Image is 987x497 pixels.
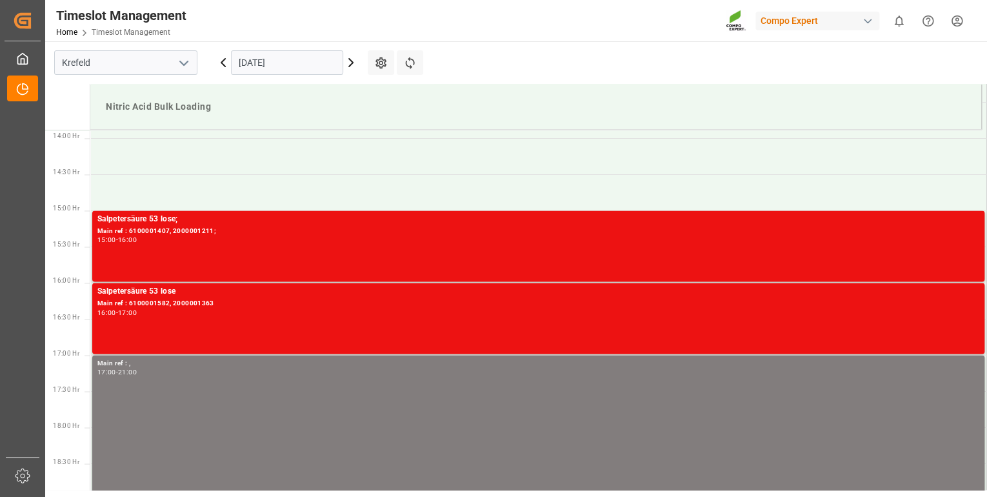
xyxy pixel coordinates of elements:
div: Nitric Acid Bulk Loading [101,95,971,119]
div: 21:00 [118,369,137,374]
button: open menu [174,53,193,73]
button: Compo Expert [755,8,884,33]
div: Salpetersäure 53 lose; [97,213,979,226]
div: 17:00 [118,309,137,315]
div: 17:00 [97,369,116,374]
div: 16:00 [118,237,137,243]
div: Main ref : 6100001407, 2000001211; [97,226,979,237]
div: - [116,369,118,374]
span: 15:00 Hr [53,205,79,212]
div: 15:00 [97,237,116,243]
button: show 0 new notifications [884,6,913,35]
div: Compo Expert [755,12,879,30]
button: Help Center [913,6,942,35]
span: 17:30 Hr [53,385,79,392]
span: 14:00 Hr [53,132,79,139]
div: - [116,309,118,315]
span: 15:30 Hr [53,241,79,248]
div: Main ref : , [97,358,979,369]
span: 18:30 Hr [53,458,79,465]
span: 14:30 Hr [53,168,79,176]
span: 16:00 Hr [53,277,79,284]
div: Timeslot Management [56,6,186,25]
img: Screenshot%202023-09-29%20at%2010.02.21.png_1712312052.png [726,10,746,32]
a: Home [56,28,77,37]
span: 18:00 Hr [53,421,79,429]
span: 16:30 Hr [53,313,79,320]
span: 17:00 Hr [53,349,79,356]
input: Type to search/select [54,50,197,75]
div: Salpetersäure 53 lose [97,285,979,298]
input: DD.MM.YYYY [231,50,343,75]
div: 16:00 [97,309,116,315]
div: Main ref : 6100001582, 2000001363 [97,298,979,309]
div: - [116,237,118,243]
